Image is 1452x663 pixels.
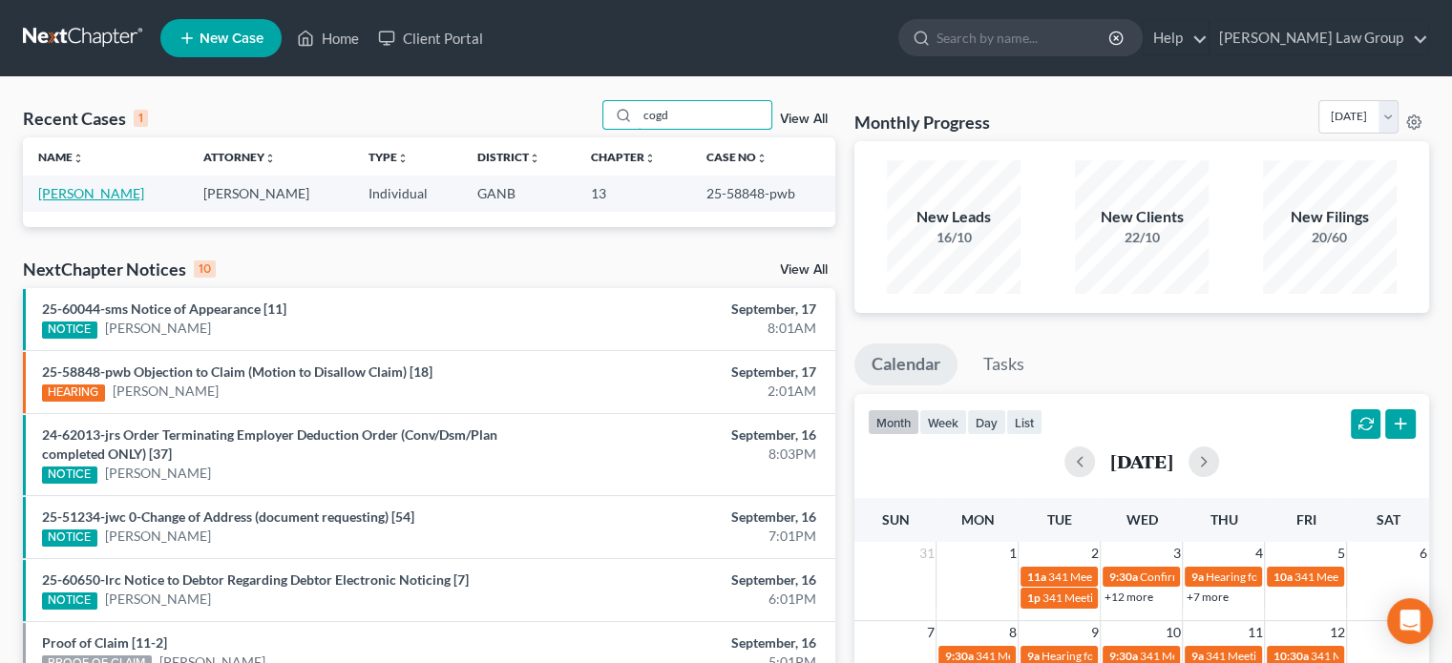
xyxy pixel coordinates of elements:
[477,150,540,164] a: Districtunfold_more
[1273,570,1292,584] span: 10a
[1026,590,1040,605] span: 1p
[854,343,957,385] a: Calendar
[1126,511,1157,528] span: Wed
[571,319,816,338] div: 8:01AM
[105,319,211,338] a: [PERSON_NAME]
[42,634,167,651] a: Proof of Claim [11-2]
[638,101,771,129] input: Search by name...
[1108,649,1137,663] span: 9:30a
[571,508,816,527] div: September, 16
[1139,570,1357,584] span: Confirmation Hearing for [PERSON_NAME]
[1327,621,1346,644] span: 12
[571,633,816,653] div: September, 16
[571,590,816,609] div: 6:01PM
[924,621,936,644] span: 7
[571,527,816,546] div: 7:01PM
[571,445,816,464] div: 8:03PM
[1245,621,1264,644] span: 11
[194,260,216,278] div: 10
[529,153,540,164] i: unfold_more
[1190,570,1203,584] span: 9a
[919,409,967,435] button: week
[576,176,691,211] td: 13
[105,527,211,546] a: [PERSON_NAME]
[462,176,576,211] td: GANB
[397,153,409,164] i: unfold_more
[353,176,462,211] td: Individual
[591,150,656,164] a: Chapterunfold_more
[936,20,1111,55] input: Search by name...
[42,592,97,610] div: NOTICE
[42,300,286,317] a: 25-60044-sms Notice of Appearance [11]
[1210,21,1428,55] a: [PERSON_NAME] Law Group
[23,107,148,130] div: Recent Cases
[287,21,368,55] a: Home
[1041,649,1189,663] span: Hearing for [PERSON_NAME]
[780,263,828,277] a: View All
[881,511,909,528] span: Sun
[1144,21,1208,55] a: Help
[1163,621,1182,644] span: 10
[105,464,211,483] a: [PERSON_NAME]
[1042,590,1213,605] span: 341 Meeting for [PERSON_NAME]
[571,363,816,382] div: September, 17
[134,110,148,127] div: 1
[264,153,276,164] i: unfold_more
[38,150,84,164] a: Nameunfold_more
[1006,409,1042,435] button: list
[1252,542,1264,565] span: 4
[188,176,353,211] td: [PERSON_NAME]
[1047,570,1219,584] span: 341 Meeting for [PERSON_NAME]
[1110,451,1173,471] h2: [DATE]
[73,153,84,164] i: unfold_more
[966,343,1042,385] a: Tasks
[42,384,105,402] div: HEARING
[113,382,219,401] a: [PERSON_NAME]
[1075,228,1209,247] div: 22/10
[1026,570,1045,584] span: 11a
[1295,511,1315,528] span: Fri
[1210,511,1237,528] span: Thu
[42,466,97,484] div: NOTICE
[1104,590,1152,604] a: +12 more
[1205,649,1377,663] span: 341 Meeting for [PERSON_NAME]
[42,363,432,380] a: 25-58848-pwb Objection to Claim (Motion to Disallow Claim) [18]
[780,113,828,126] a: View All
[1006,621,1018,644] span: 8
[1139,649,1311,663] span: 341 Meeting for [PERSON_NAME]
[1387,598,1433,644] div: Open Intercom Messenger
[691,176,835,211] td: 25-58848-pwb
[868,409,919,435] button: month
[1047,511,1072,528] span: Tue
[1376,511,1399,528] span: Sat
[42,571,469,588] a: 25-60650-lrc Notice to Debtor Regarding Debtor Electronic Noticing [7]
[368,150,409,164] a: Typeunfold_more
[887,206,1021,228] div: New Leads
[944,649,973,663] span: 9:30a
[1075,206,1209,228] div: New Clients
[1186,590,1228,604] a: +7 more
[960,511,994,528] span: Mon
[854,111,990,134] h3: Monthly Progress
[1263,206,1397,228] div: New Filings
[42,426,497,462] a: 24-62013-jrs Order Terminating Employer Deduction Order (Conv/Dsm/Plan completed ONLY) [37]
[1190,649,1203,663] span: 9a
[887,228,1021,247] div: 16/10
[203,150,276,164] a: Attorneyunfold_more
[756,153,768,164] i: unfold_more
[1418,542,1429,565] span: 6
[1335,542,1346,565] span: 5
[916,542,936,565] span: 31
[1263,228,1397,247] div: 20/60
[644,153,656,164] i: unfold_more
[571,425,816,445] div: September, 16
[200,31,263,46] span: New Case
[706,150,768,164] a: Case Nounfold_more
[23,258,216,280] div: NextChapter Notices
[571,382,816,401] div: 2:01AM
[975,649,1248,663] span: 341 Meeting for [PERSON_NAME] & [PERSON_NAME]
[1088,621,1100,644] span: 9
[38,185,144,201] a: [PERSON_NAME]
[42,529,97,547] div: NOTICE
[1273,649,1308,663] span: 10:30a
